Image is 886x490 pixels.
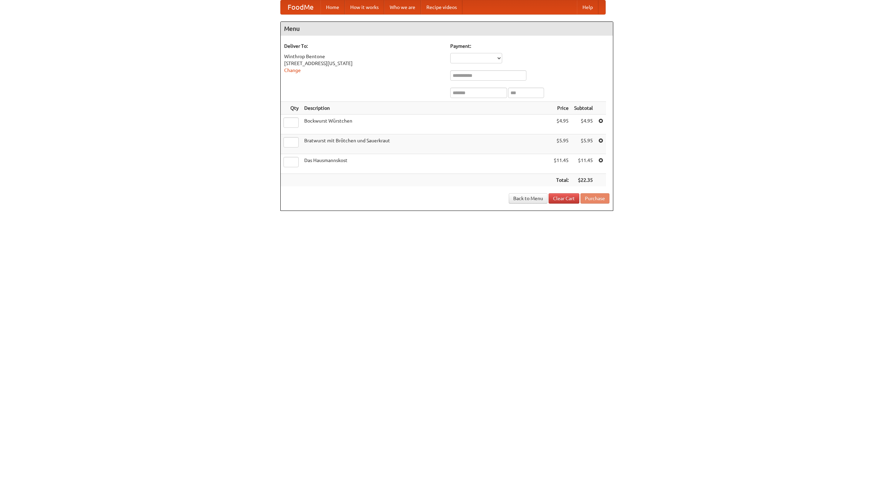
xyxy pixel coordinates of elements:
[301,115,551,134] td: Bockwurst Würstchen
[571,174,596,187] th: $22.35
[551,102,571,115] th: Price
[571,102,596,115] th: Subtotal
[450,43,609,50] h5: Payment:
[421,0,462,14] a: Recipe videos
[281,0,320,14] a: FoodMe
[284,53,443,60] div: Winthrop Bentone
[284,43,443,50] h5: Deliver To:
[301,102,551,115] th: Description
[551,154,571,174] td: $11.45
[571,115,596,134] td: $4.95
[551,134,571,154] td: $5.95
[281,22,613,36] h4: Menu
[384,0,421,14] a: Who we are
[301,134,551,154] td: Bratwurst mit Brötchen und Sauerkraut
[284,68,301,73] a: Change
[301,154,551,174] td: Das Hausmannskost
[320,0,345,14] a: Home
[571,134,596,154] td: $5.95
[571,154,596,174] td: $11.45
[284,60,443,67] div: [STREET_ADDRESS][US_STATE]
[580,193,609,204] button: Purchase
[577,0,598,14] a: Help
[549,193,579,204] a: Clear Cart
[345,0,384,14] a: How it works
[281,102,301,115] th: Qty
[509,193,548,204] a: Back to Menu
[551,174,571,187] th: Total:
[551,115,571,134] td: $4.95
